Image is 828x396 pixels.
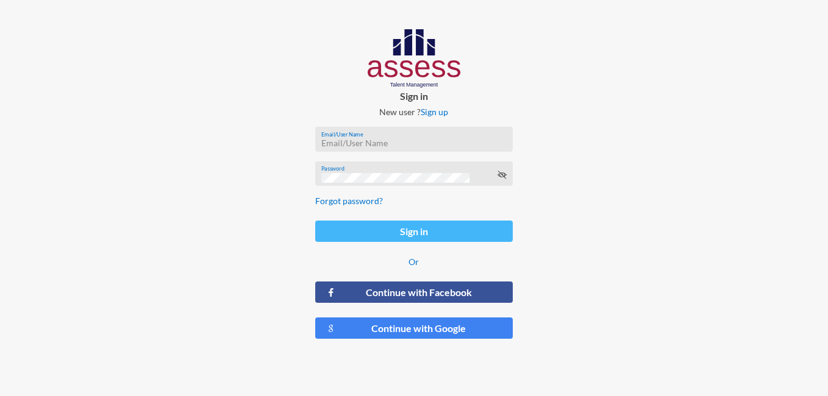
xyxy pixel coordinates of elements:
p: New user ? [305,107,523,117]
button: Continue with Google [315,317,513,339]
p: Sign in [305,90,523,102]
button: Sign in [315,221,513,242]
button: Continue with Facebook [315,281,513,303]
a: Sign up [421,107,448,117]
p: Or [315,256,513,267]
img: AssessLogoo.svg [368,29,461,88]
input: Email/User Name [321,138,507,148]
a: Forgot password? [315,196,383,206]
